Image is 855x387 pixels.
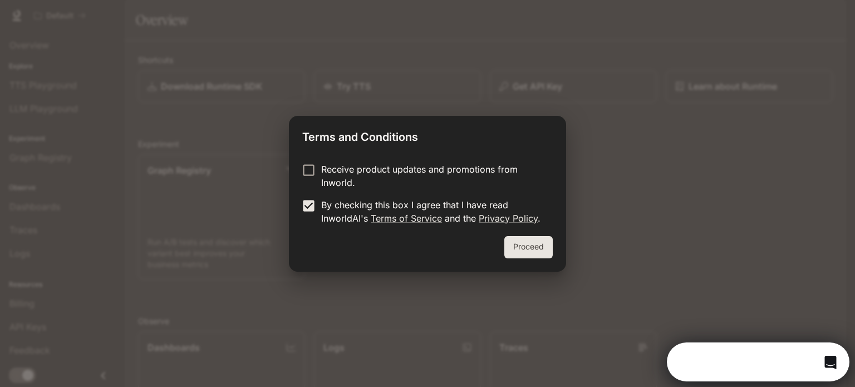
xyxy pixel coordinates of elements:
div: Need help? [12,9,160,18]
div: The team typically replies in under 1h [12,18,160,30]
p: Receive product updates and promotions from Inworld. [321,163,544,189]
h2: Terms and Conditions [289,116,566,154]
div: Open Intercom Messenger [4,4,193,35]
a: Terms of Service [371,213,442,224]
p: By checking this box I agree that I have read InworldAI's and the . [321,198,544,225]
a: Privacy Policy [479,213,538,224]
button: Proceed [504,236,553,258]
iframe: Intercom live chat discovery launcher [667,342,849,381]
iframe: Intercom live chat [817,349,844,376]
